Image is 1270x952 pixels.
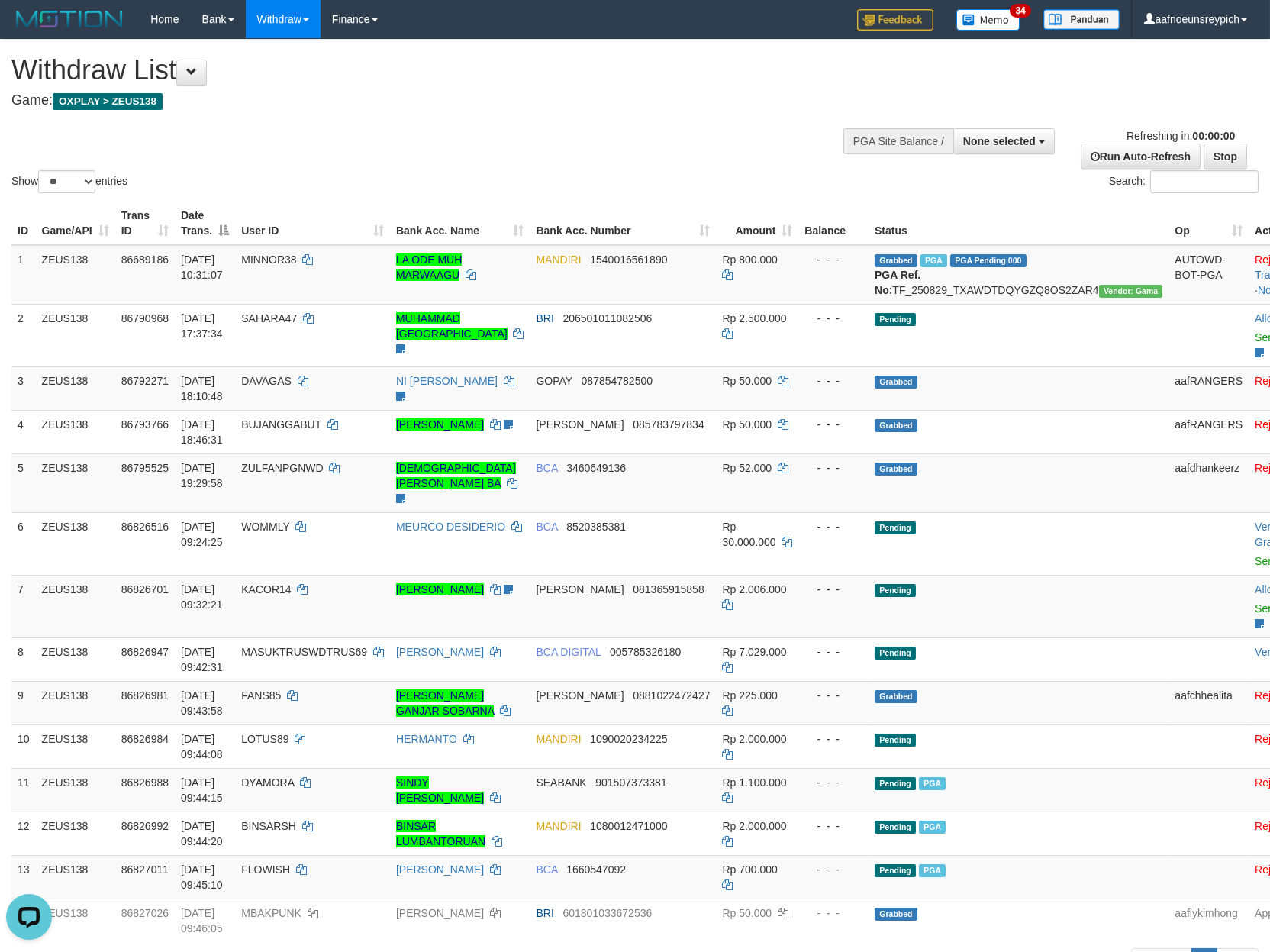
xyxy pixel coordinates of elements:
span: WOMMLY [241,521,289,533]
span: Pending [875,864,916,877]
span: 86826992 [121,820,169,832]
span: Rp 225.000 [723,689,778,702]
span: MASUKTRUSWDTRUS69 [241,646,367,658]
td: ZEUS138 [36,812,115,855]
span: Marked by aafkaynarin [920,254,947,267]
span: GOPAY [536,375,572,387]
span: 86826947 [121,646,169,658]
span: [DATE] 09:32:21 [181,583,223,611]
td: ZEUS138 [36,453,115,512]
a: [PERSON_NAME] [396,583,484,595]
span: Rp 52.000 [723,462,772,474]
span: Copy 0881022472427 to clipboard [633,689,710,702]
img: panduan.png [1043,9,1120,30]
td: ZEUS138 [36,855,115,899]
span: BCA DIGITAL [536,646,601,658]
div: - - - [804,818,862,834]
span: BCA [536,863,557,876]
span: Rp 7.029.000 [723,646,787,658]
td: ZEUS138 [36,768,115,812]
th: Bank Acc. Number: activate to sort column ascending [530,202,716,245]
span: [DATE] 09:43:58 [181,689,223,717]
span: BRI [536,907,553,919]
td: 4 [11,410,36,453]
label: Show entries [11,170,127,193]
span: Copy 081365915858 to clipboard [633,583,704,595]
span: None selected [963,135,1036,147]
span: Pending [875,777,916,790]
span: FANS85 [241,689,281,702]
a: [PERSON_NAME] [396,907,484,919]
span: Copy 1090020234225 to clipboard [590,733,667,745]
h1: Withdraw List [11,55,831,86]
div: - - - [804,862,862,877]
a: BINSAR LUMBANTORUAN [396,820,485,847]
span: [PERSON_NAME] [536,583,624,595]
span: Marked by aafkaynarin [919,777,946,790]
span: [DATE] 09:24:25 [181,521,223,548]
span: 34 [1010,4,1030,18]
a: NI [PERSON_NAME] [396,375,498,387]
span: Pending [875,647,916,660]
a: [PERSON_NAME] [396,418,484,431]
th: Game/API: activate to sort column ascending [36,202,115,245]
span: Pending [875,521,916,534]
a: [DEMOGRAPHIC_DATA][PERSON_NAME] BA [396,462,516,489]
td: ZEUS138 [36,724,115,768]
td: ZEUS138 [36,245,115,305]
span: Grabbed [875,419,917,432]
span: [DATE] 09:42:31 [181,646,223,673]
span: Copy 3460649136 to clipboard [566,462,626,474]
span: Grabbed [875,463,917,476]
th: Date Trans.: activate to sort column descending [175,202,235,245]
span: DYAMORA [241,776,294,789]
td: 13 [11,855,36,899]
td: AUTOWD-BOT-PGA [1168,245,1249,305]
span: 86792271 [121,375,169,387]
span: MANDIRI [536,253,581,266]
label: Search: [1109,170,1259,193]
td: ZEUS138 [36,366,115,410]
span: Pending [875,734,916,747]
span: [DATE] 09:44:08 [181,733,223,760]
a: MUHAMMAD [GEOGRAPHIC_DATA] [396,312,508,340]
span: Refreshing in: [1127,130,1235,142]
th: Amount: activate to sort column ascending [717,202,799,245]
span: [DATE] 19:29:58 [181,462,223,489]
span: MANDIRI [536,820,581,832]
td: 5 [11,453,36,512]
img: Button%20Memo.svg [956,9,1020,31]
td: aafdhankeerz [1168,453,1249,512]
a: Stop [1204,144,1247,169]
div: - - - [804,252,862,267]
span: MBAKPUNK [241,907,301,919]
td: aafRANGERS [1168,366,1249,410]
span: 86795525 [121,462,169,474]
td: 1 [11,245,36,305]
span: [PERSON_NAME] [536,689,624,702]
span: Rp 1.100.000 [723,776,787,789]
span: 86689186 [121,253,169,266]
td: ZEUS138 [36,575,115,637]
th: Trans ID: activate to sort column ascending [115,202,175,245]
td: 10 [11,724,36,768]
span: [DATE] 10:31:07 [181,253,223,281]
td: 9 [11,681,36,724]
span: [DATE] 09:44:20 [181,820,223,847]
td: ZEUS138 [36,681,115,724]
span: Copy 005785326180 to clipboard [610,646,681,658]
span: Rp 50.000 [723,907,772,919]
img: MOTION_logo.png [11,8,127,31]
a: [PERSON_NAME] GANJAR SOBARNA [396,689,494,717]
span: Grabbed [875,908,917,921]
span: Rp 2.000.000 [723,733,787,745]
a: LA ODE MUH MARWAAGU [396,253,462,281]
span: 86827011 [121,863,169,876]
div: - - - [804,460,862,476]
span: 86826516 [121,521,169,533]
span: Grabbed [875,376,917,389]
div: - - - [804,582,862,597]
span: BRI [536,312,553,324]
div: - - - [804,905,862,921]
a: HERMANTO [396,733,457,745]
